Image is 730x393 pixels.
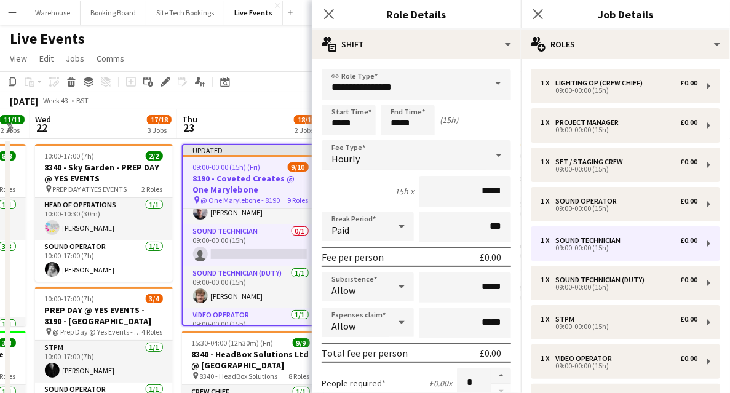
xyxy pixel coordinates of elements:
span: 2/2 [146,151,163,161]
h3: Job Details [521,6,730,22]
div: 09:00-00:00 (15h) [541,166,697,172]
div: £0.00 [680,354,697,363]
div: 1 x [541,236,555,245]
div: 09:00-00:00 (15h) [541,284,697,290]
button: Increase [491,368,511,384]
div: 1 x [541,276,555,284]
span: 23 [180,121,197,135]
span: Comms [97,53,124,64]
h3: 8340 - HeadBox Solutions Ltd @ [GEOGRAPHIC_DATA] [182,349,320,371]
app-job-card: 10:00-17:00 (7h)2/28340 - Sky Garden - PREP DAY @ YES EVENTS PREP DAY AT YES EVENTS2 RolesHead of... [35,144,173,282]
span: @ One Marylebone - 8190 [201,196,280,205]
span: 15:30-04:00 (12h30m) (Fri) [192,338,274,347]
div: Project Manager [555,118,624,127]
div: Total fee per person [322,347,408,359]
span: PREP DAY AT YES EVENTS [53,185,127,194]
div: Set / Staging Crew [555,157,628,166]
span: 8 Roles [289,371,310,381]
div: £0.00 [480,347,501,359]
h3: 8190 - Coveted Creates @ One Marylebone [183,173,319,195]
app-card-role: STPM1/110:00-17:00 (7h)[PERSON_NAME] [35,341,173,383]
span: Thu [182,114,197,125]
div: £0.00 [680,276,697,284]
div: Sound Operator [555,197,622,205]
div: Video Operator [555,354,617,363]
span: 17/18 [147,115,172,124]
div: 1 x [541,157,555,166]
span: Edit [39,53,54,64]
div: 09:00-00:00 (15h) [541,363,697,369]
div: Shift [312,30,521,59]
span: 8340 - HeadBox Solutions [200,371,278,381]
span: 2 Roles [142,185,163,194]
span: Paid [331,224,349,236]
span: 22 [33,121,51,135]
div: 09:00-00:00 (15h) [541,87,697,93]
a: Edit [34,50,58,66]
div: £0.00 [480,251,501,263]
button: Booking Board [81,1,146,25]
h3: 8340 - Sky Garden - PREP DAY @ YES EVENTS [35,162,173,184]
div: [DATE] [10,95,38,107]
div: 09:00-00:00 (15h) [541,205,697,212]
span: @ Prep Day @ Yes Events - 8190 [53,327,142,336]
h3: PREP DAY @ YES EVENTS - 8190 - [GEOGRAPHIC_DATA] [35,304,173,327]
span: 10:00-17:00 (7h) [45,294,95,303]
app-card-role: Sound Technician0/109:00-00:00 (15h) [183,224,319,266]
div: £0.00 [680,157,697,166]
span: 09:00-00:00 (15h) (Fri) [193,162,261,172]
div: (15h) [440,114,458,125]
button: Live Events [224,1,283,25]
div: £0.00 [680,197,697,205]
span: 9/10 [288,162,309,172]
span: 3/4 [146,294,163,303]
div: Updated [183,145,319,155]
app-card-role: Video Operator1/109:00-00:00 (15h) [183,308,319,350]
span: 4 Roles [142,327,163,336]
div: 1 x [541,118,555,127]
div: 09:00-00:00 (15h) [541,324,697,330]
span: 9 Roles [288,196,309,205]
div: Lighting Op (Crew Chief) [555,79,648,87]
div: Fee per person [322,251,384,263]
div: £0.00 [680,315,697,324]
span: Wed [35,114,51,125]
span: Allow [331,320,355,332]
div: 2 Jobs [1,125,24,135]
div: 1 x [541,354,555,363]
app-job-card: Updated09:00-00:00 (15h) (Fri)9/108190 - Coveted Creates @ One Marylebone @ One Marylebone - 8190... [182,144,320,326]
div: 09:00-00:00 (15h) [541,127,697,133]
button: Site Tech Bookings [146,1,224,25]
span: 9/9 [293,338,310,347]
div: Roles [521,30,730,59]
app-card-role: Sound Technician (Duty)1/109:00-00:00 (15h)[PERSON_NAME] [183,266,319,308]
div: 1 x [541,197,555,205]
a: Jobs [61,50,89,66]
span: Jobs [66,53,84,64]
div: BST [76,96,89,105]
div: STPM [555,315,579,324]
button: Warehouse [25,1,81,25]
a: View [5,50,32,66]
div: £0.00 [680,118,697,127]
div: 3 Jobs [148,125,171,135]
app-card-role: Sound Operator1/110:00-17:00 (7h)[PERSON_NAME] [35,240,173,282]
div: 2 Jobs [295,125,318,135]
div: 1 x [541,315,555,324]
span: 10:00-17:00 (7h) [45,151,95,161]
h3: Role Details [312,6,521,22]
div: Sound Technician (Duty) [555,276,649,284]
span: View [10,53,27,64]
div: 15h x [395,186,414,197]
app-card-role: Head of Operations1/110:00-10:30 (30m)[PERSON_NAME] [35,198,173,240]
label: People required [322,378,386,389]
a: Comms [92,50,129,66]
h1: Live Events [10,30,85,48]
div: 1 x [541,79,555,87]
span: Week 43 [41,96,71,105]
span: Allow [331,284,355,296]
span: Hourly [331,153,360,165]
div: £0.00 x [429,378,452,389]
